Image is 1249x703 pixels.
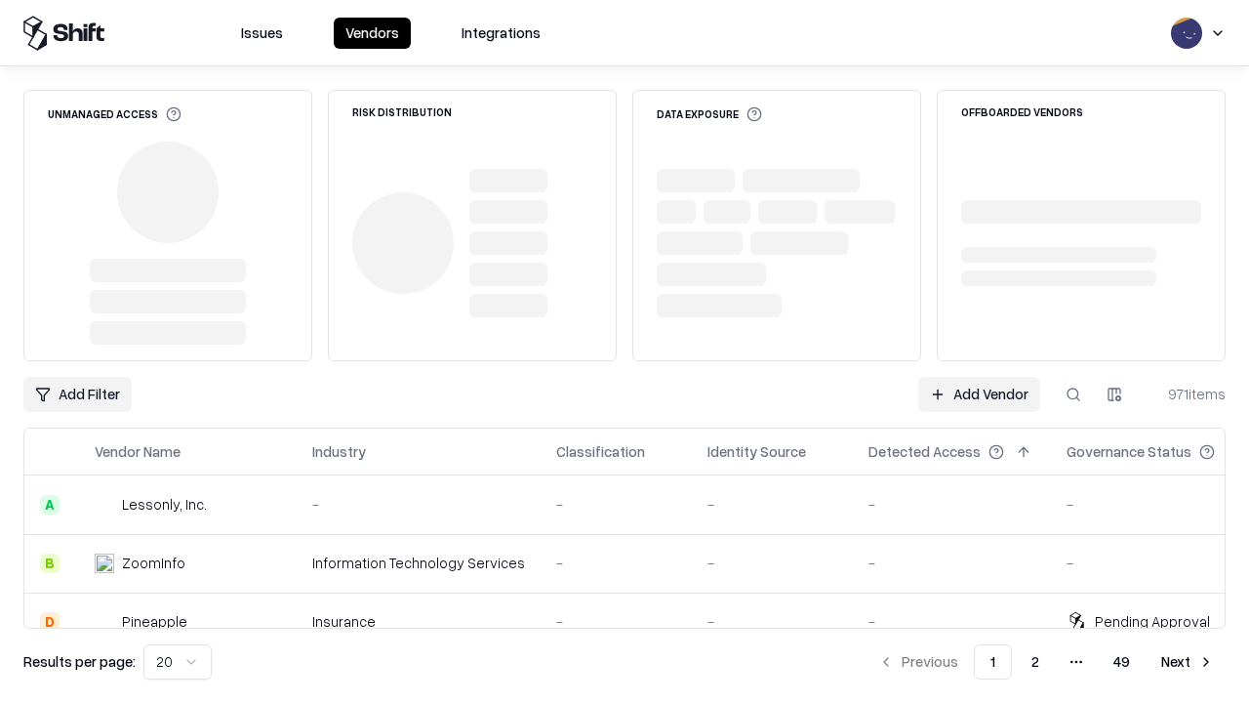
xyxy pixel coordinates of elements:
div: Vendor Name [95,441,181,462]
div: D [40,612,60,632]
img: Pineapple [95,612,114,632]
div: Governance Status [1067,441,1191,462]
div: Pineapple [122,611,187,632]
div: Offboarded Vendors [961,106,1083,117]
div: Pending Approval [1095,611,1210,632]
img: ZoomInfo [95,554,114,573]
div: Risk Distribution [352,106,452,117]
div: - [868,494,1035,515]
div: - [556,611,676,632]
div: Detected Access [868,441,981,462]
div: - [556,494,676,515]
div: Insurance [312,611,525,632]
div: Lessonly, Inc. [122,494,207,515]
div: Classification [556,441,645,462]
button: Issues [229,18,295,49]
div: 971 items [1148,384,1226,404]
button: Integrations [450,18,552,49]
div: ZoomInfo [122,553,185,573]
div: Unmanaged Access [48,106,181,122]
div: - [1067,494,1246,515]
nav: pagination [866,644,1226,680]
a: Add Vendor [918,377,1040,412]
div: B [40,554,60,573]
button: 1 [974,644,1012,680]
div: - [556,553,676,573]
p: Results per page: [23,651,136,672]
div: Data Exposure [657,106,762,122]
div: Identity Source [707,441,806,462]
div: - [1067,553,1246,573]
button: Vendors [334,18,411,49]
button: Next [1149,644,1226,680]
div: Information Technology Services [312,553,525,573]
button: 2 [1016,644,1055,680]
div: Industry [312,441,366,462]
div: - [868,553,1035,573]
button: Add Filter [23,377,132,412]
div: - [707,611,837,632]
div: - [312,494,525,515]
div: A [40,495,60,515]
div: - [707,494,837,515]
img: Lessonly, Inc. [95,495,114,515]
div: - [707,553,837,573]
button: 49 [1098,644,1146,680]
div: - [868,611,1035,632]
